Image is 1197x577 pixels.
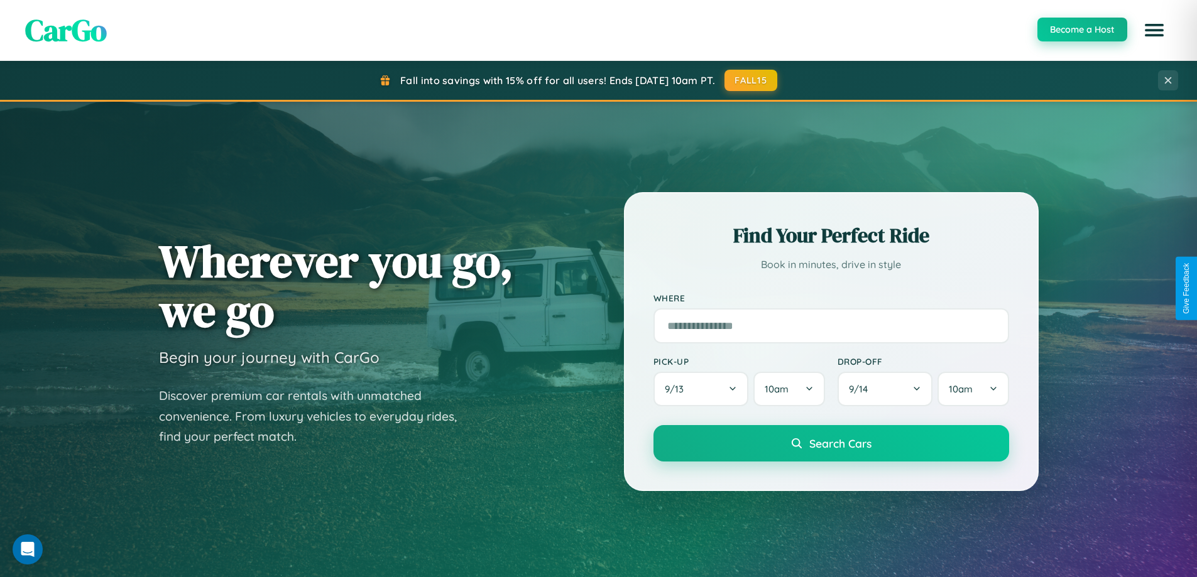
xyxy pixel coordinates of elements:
label: Where [653,293,1009,303]
button: 9/14 [838,372,933,406]
span: Search Cars [809,436,872,450]
div: Open Intercom Messenger [13,534,43,564]
button: Open menu [1137,13,1172,48]
label: Pick-up [653,356,825,367]
h1: Wherever you go, we go [159,236,513,335]
h3: Begin your journey with CarGo [159,348,380,367]
div: Give Feedback [1182,263,1191,314]
span: 10am [949,383,973,395]
span: 9 / 14 [849,383,874,395]
button: Become a Host [1037,18,1127,41]
span: 9 / 13 [665,383,690,395]
span: Fall into savings with 15% off for all users! Ends [DATE] 10am PT. [400,74,715,87]
h2: Find Your Perfect Ride [653,222,1009,249]
button: FALL15 [724,70,777,91]
p: Book in minutes, drive in style [653,256,1009,274]
button: 10am [937,372,1008,406]
label: Drop-off [838,356,1009,367]
span: CarGo [25,9,107,51]
p: Discover premium car rentals with unmatched convenience. From luxury vehicles to everyday rides, ... [159,386,473,447]
button: Search Cars [653,425,1009,461]
button: 9/13 [653,372,749,406]
button: 10am [753,372,824,406]
span: 10am [765,383,789,395]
